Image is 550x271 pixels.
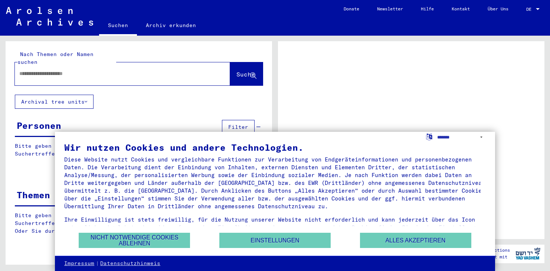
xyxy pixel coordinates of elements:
[17,51,94,65] mat-label: Nach Themen oder Namen suchen
[64,260,94,267] a: Impressum
[219,233,331,248] button: Einstellungen
[137,16,205,34] a: Archiv erkunden
[236,71,255,78] span: Suche
[437,132,486,143] select: Sprache auswählen
[222,120,255,134] button: Filter
[15,142,262,158] p: Bitte geben Sie einen Suchbegriff ein oder nutzen Sie die Filter, um Suchertreffer zu erhalten.
[17,188,50,202] div: Themen
[64,216,486,239] div: Ihre Einwilligung ist stets freiwillig, für die Nutzung unserer Website nicht erforderlich und ka...
[230,62,263,85] button: Suche
[64,156,486,210] div: Diese Website nutzt Cookies und vergleichbare Funktionen zur Verarbeitung von Endgeräteinformatio...
[526,7,534,12] span: DE
[79,233,190,248] button: Nicht notwendige Cookies ablehnen
[100,260,160,267] a: Datenschutzhinweis
[17,119,61,132] div: Personen
[6,7,93,26] img: Arolsen_neg.svg
[15,95,94,109] button: Archival tree units
[360,233,471,248] button: Alles akzeptieren
[99,16,137,36] a: Suchen
[15,212,263,235] p: Bitte geben Sie einen Suchbegriff ein oder nutzen Sie die Filter, um Suchertreffer zu erhalten. O...
[228,124,248,130] span: Filter
[514,244,542,263] img: yv_logo.png
[64,143,486,152] div: Wir nutzen Cookies und andere Technologien.
[425,133,433,140] label: Sprache auswählen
